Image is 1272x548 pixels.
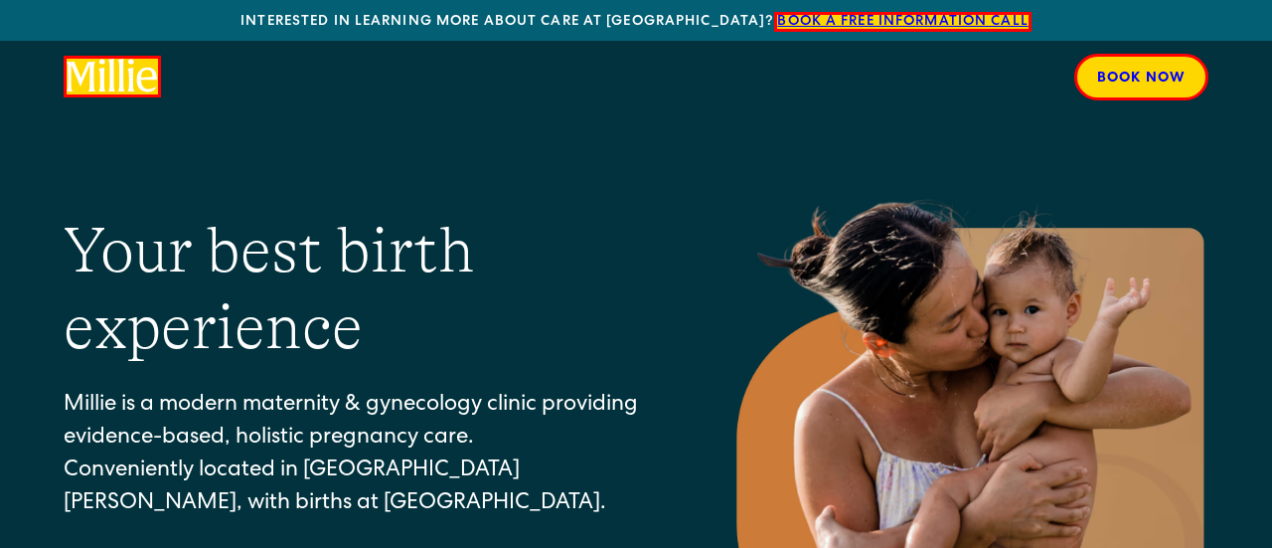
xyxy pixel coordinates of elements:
[1097,69,1186,90] div: Book now
[64,390,652,521] p: Millie is a modern maternity & gynecology clinic providing evidence-based, holistic pregnancy car...
[774,12,1031,32] a: Book a free information call
[1074,54,1208,100] a: Book now
[64,56,161,97] a: home
[64,213,652,366] h1: Your best birth experience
